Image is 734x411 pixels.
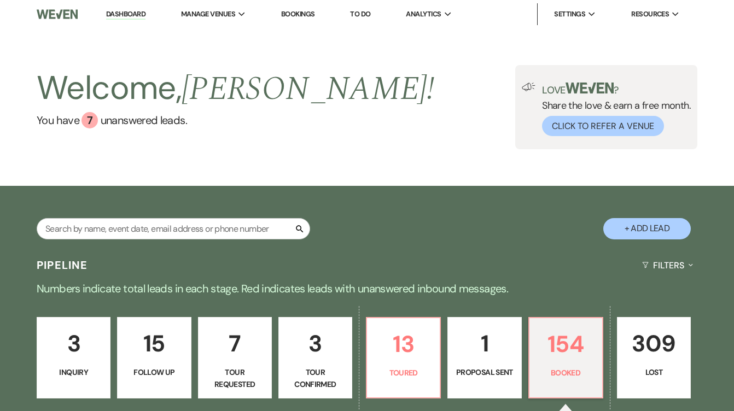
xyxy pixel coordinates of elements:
[638,251,697,280] button: Filters
[366,317,441,399] a: 13Toured
[617,317,691,399] a: 309Lost
[536,326,596,362] p: 154
[81,112,98,128] div: 7
[124,366,184,378] p: Follow Up
[566,83,614,93] img: weven-logo-green.svg
[447,317,521,399] a: 1Proposal Sent
[44,325,103,362] p: 3
[528,317,603,399] a: 154Booked
[37,218,310,239] input: Search by name, event date, email address or phone number
[205,366,265,391] p: Tour Requested
[603,218,691,239] button: + Add Lead
[198,317,272,399] a: 7Tour Requested
[350,9,370,19] a: To Do
[286,325,345,362] p: 3
[455,325,514,362] p: 1
[37,3,78,26] img: Weven Logo
[374,326,433,362] p: 13
[117,317,191,399] a: 15Follow Up
[106,9,145,20] a: Dashboard
[374,367,433,379] p: Toured
[522,83,535,91] img: loud-speaker-illustration.svg
[624,366,684,378] p: Lost
[37,257,88,273] h3: Pipeline
[631,9,669,20] span: Resources
[44,366,103,378] p: Inquiry
[286,366,345,391] p: Tour Confirmed
[278,317,352,399] a: 3Tour Confirmed
[182,64,434,114] span: [PERSON_NAME] !
[205,325,265,362] p: 7
[624,325,684,362] p: 309
[554,9,585,20] span: Settings
[455,366,514,378] p: Proposal Sent
[536,367,596,379] p: Booked
[181,9,235,20] span: Manage Venues
[37,112,434,128] a: You have 7 unanswered leads.
[542,116,664,136] button: Click to Refer a Venue
[281,9,315,19] a: Bookings
[542,83,691,95] p: Love ?
[37,317,110,399] a: 3Inquiry
[406,9,441,20] span: Analytics
[37,65,434,112] h2: Welcome,
[124,325,184,362] p: 15
[535,83,691,136] div: Share the love & earn a free month.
